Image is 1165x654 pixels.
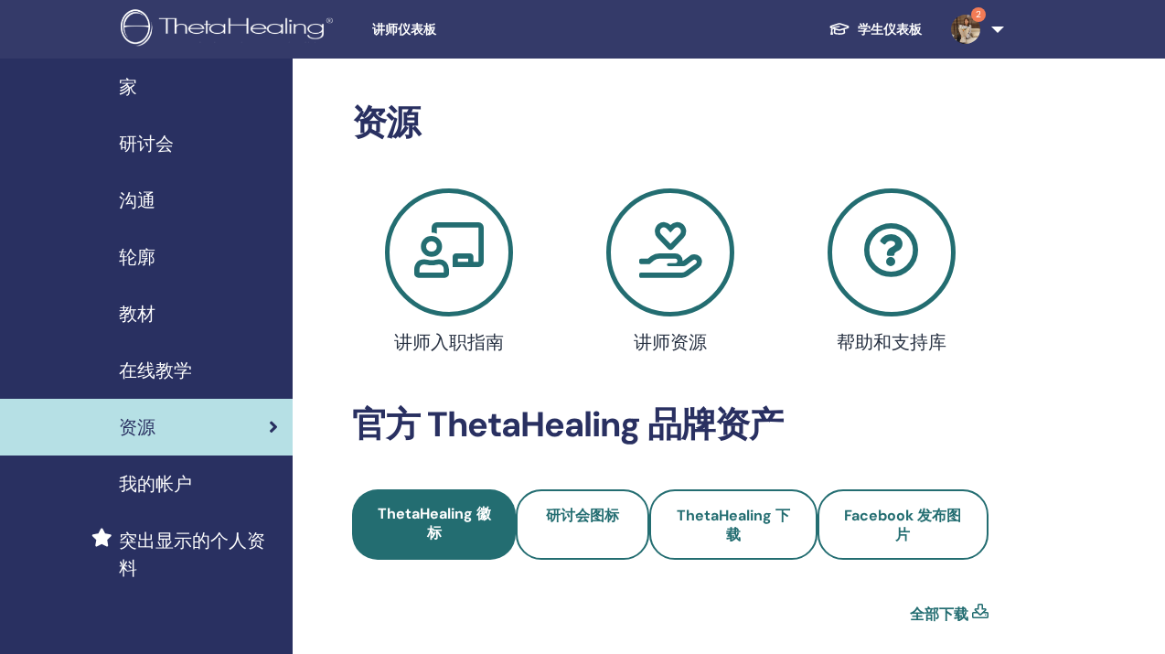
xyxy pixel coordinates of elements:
h4: 帮助和支持库 [821,331,960,353]
h2: 官方 ThetaHealing 品牌资产 [352,404,989,446]
span: ThetaHealing 徽标 [378,504,491,542]
img: graduation-cap-white.svg [828,21,850,37]
h4: 讲师入职指南 [379,331,518,353]
img: default.jpg [951,15,980,44]
a: 帮助和支持库 [792,188,991,360]
span: 教材 [119,300,155,327]
a: ThetaHealing 下载 [649,489,817,560]
span: 沟通 [119,187,155,214]
span: 研讨会 [119,130,174,157]
img: logo.png [121,9,339,50]
span: 研讨会图标 [546,506,619,525]
a: 研讨会图标 [516,489,649,560]
span: 家 [119,73,137,101]
span: 在线教学 [119,357,192,384]
span: 我的帐户 [119,470,192,498]
a: 讲师入职指南 [349,188,549,360]
a: 全部下载 [910,604,968,626]
a: ThetaHealing 徽标 [352,489,516,560]
span: 突出显示的个人资料 [119,527,278,582]
span: 2 [971,7,986,22]
span: 讲师仪表板 [372,20,647,39]
a: 讲师资源 [571,188,770,360]
span: ThetaHealing 下载 [677,506,790,544]
span: 轮廓 [119,243,155,271]
a: Facebook 发布图片 [818,489,989,560]
span: 资源 [119,413,155,441]
span: Facebook 发布图片 [844,506,961,544]
h4: 讲师资源 [601,331,740,353]
a: 学生仪表板 [814,13,936,47]
h2: 资源 [352,102,989,145]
